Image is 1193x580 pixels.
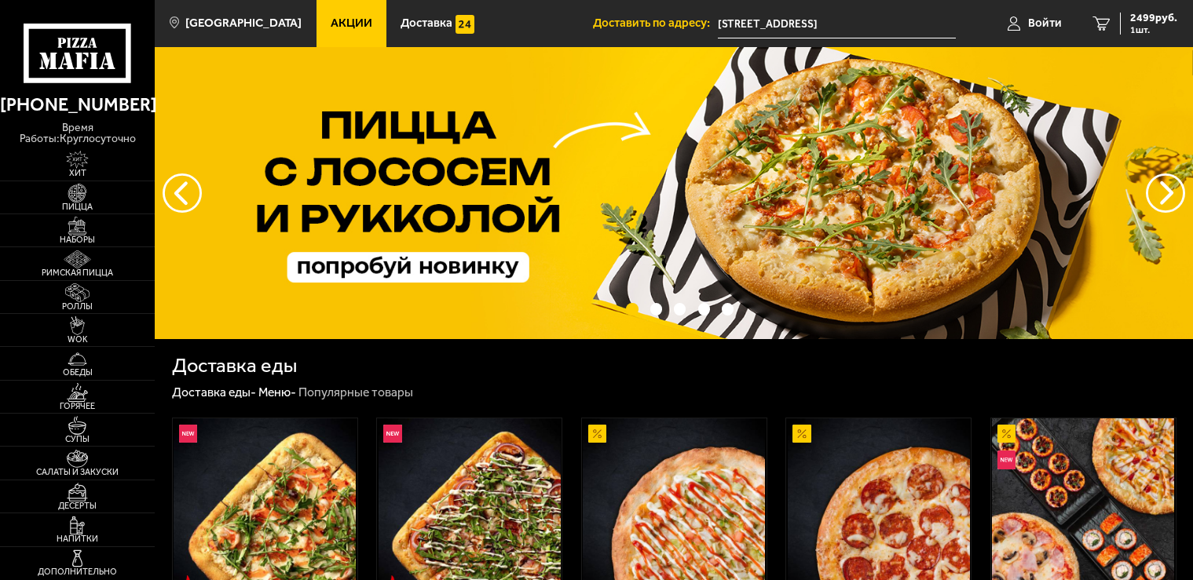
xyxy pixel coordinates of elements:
[698,303,710,315] button: точки переключения
[1130,25,1177,35] span: 1 шт.
[997,425,1016,443] img: Акционный
[1130,13,1177,24] span: 2499 руб.
[593,17,718,29] span: Доставить по адресу:
[997,451,1016,469] img: Новинка
[722,303,734,315] button: точки переключения
[383,425,402,443] img: Новинка
[185,17,302,29] span: [GEOGRAPHIC_DATA]
[718,9,957,38] input: Ваш адрес доставки
[674,303,686,315] button: точки переключения
[172,356,297,375] h1: Доставка еды
[258,385,296,399] a: Меню-
[588,425,607,443] img: Акционный
[1028,17,1062,29] span: Войти
[298,385,413,401] div: Популярные товары
[1146,173,1185,213] button: предыдущий
[626,303,638,315] button: точки переключения
[650,303,662,315] button: точки переключения
[179,425,198,443] img: Новинка
[172,385,256,399] a: Доставка еды-
[456,15,474,34] img: 15daf4d41897b9f0e9f617042186c801.svg
[401,17,452,29] span: Доставка
[792,425,811,443] img: Акционный
[331,17,372,29] span: Акции
[163,173,202,213] button: следующий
